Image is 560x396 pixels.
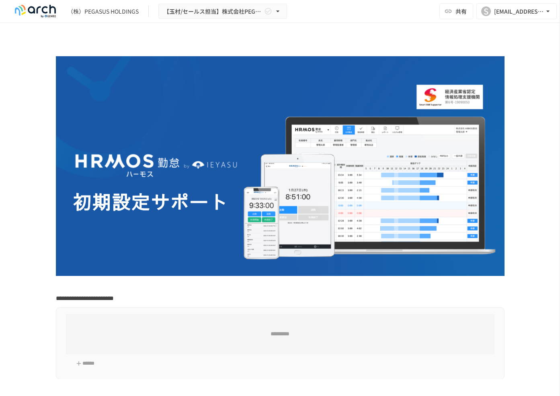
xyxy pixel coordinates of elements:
button: 共有 [439,3,473,19]
img: logo-default@2x-9cf2c760.svg [10,5,61,18]
span: 【玉村/セールス担当】株式会社PEGASUS HOLDINGS様_初期設定サポート [164,6,263,16]
button: 【玉村/セールス担当】株式会社PEGASUS HOLDINGS様_初期設定サポート [158,4,287,19]
div: S [481,6,491,16]
span: 共有 [455,7,467,16]
div: （株）PEGASUS HOLDINGS [68,7,139,16]
button: S[EMAIL_ADDRESS][DOMAIN_NAME] [476,3,557,19]
div: [EMAIL_ADDRESS][DOMAIN_NAME] [494,6,544,16]
img: GdztLVQAPnGLORo409ZpmnRQckwtTrMz8aHIKJZF2AQ [56,56,505,276]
